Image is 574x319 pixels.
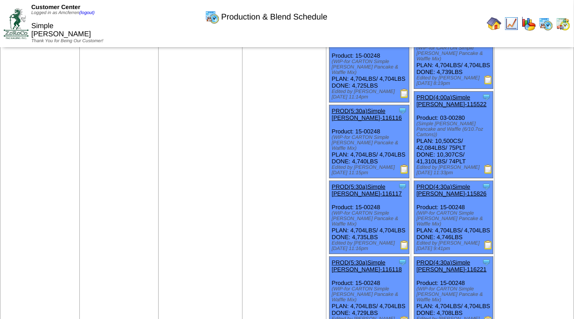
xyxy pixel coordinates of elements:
[417,165,493,176] div: Edited by [PERSON_NAME] [DATE] 11:33pm
[484,240,493,250] img: Production Report
[332,259,402,273] a: PROD(5:30a)Simple [PERSON_NAME]-116118
[398,106,407,115] img: Tooltip
[329,181,409,254] div: Product: 15-00248 PLAN: 4,704LBS / 4,704LBS DONE: 4,735LBS
[329,29,409,103] div: Product: 15-00248 PLAN: 4,704LBS / 4,704LBS DONE: 4,725LBS
[205,10,219,24] img: calendarprod.gif
[417,121,493,137] div: (Simple [PERSON_NAME] Pancake and Waffle (6/10.7oz Cartons))
[221,12,327,22] span: Production & Blend Schedule
[482,258,491,267] img: Tooltip
[31,22,91,38] span: Simple [PERSON_NAME]
[539,16,553,31] img: calendarprod.gif
[504,16,519,31] img: line_graph.gif
[400,165,409,174] img: Production Report
[484,75,493,84] img: Production Report
[332,286,409,303] div: (WIP-for CARTON Simple [PERSON_NAME] Pancake & Waffle Mix)
[332,165,409,176] div: Edited by [PERSON_NAME] [DATE] 11:15pm
[31,39,103,44] span: Thank You for Being Our Customer!
[4,8,29,39] img: ZoRoCo_Logo(Green%26Foil)%20jpg.webp
[414,181,493,254] div: Product: 15-00248 PLAN: 4,704LBS / 4,704LBS DONE: 4,746LBS
[332,89,409,100] div: Edited by [PERSON_NAME] [DATE] 11:14pm
[398,258,407,267] img: Tooltip
[332,211,409,227] div: (WIP-for CARTON Simple [PERSON_NAME] Pancake & Waffle Mix)
[400,240,409,250] img: Production Report
[332,135,409,151] div: (WIP-for CARTON Simple [PERSON_NAME] Pancake & Waffle Mix)
[332,108,402,121] a: PROD(5:30a)Simple [PERSON_NAME]-116116
[31,4,80,10] span: Customer Center
[332,240,409,251] div: Edited by [PERSON_NAME] [DATE] 11:16pm
[400,89,409,98] img: Production Report
[329,105,409,178] div: Product: 15-00248 PLAN: 4,704LBS / 4,704LBS DONE: 4,740LBS
[332,183,402,197] a: PROD(5:30a)Simple [PERSON_NAME]-116117
[417,45,493,62] div: (WIP-for CARTON Simple [PERSON_NAME] Pancake & Waffle Mix)
[398,182,407,191] img: Tooltip
[417,259,487,273] a: PROD(4:30a)Simple [PERSON_NAME]-116221
[482,93,491,102] img: Tooltip
[417,211,493,227] div: (WIP-for CARTON Simple [PERSON_NAME] Pancake & Waffle Mix)
[417,94,487,108] a: PROD(4:00a)Simple [PERSON_NAME]-115522
[482,182,491,191] img: Tooltip
[556,16,570,31] img: calendarinout.gif
[521,16,536,31] img: graph.gif
[417,75,493,86] div: Edited by [PERSON_NAME] [DATE] 8:19pm
[31,10,95,15] span: Logged in as Amcferren
[417,183,487,197] a: PROD(4:30a)Simple [PERSON_NAME]-115826
[484,165,493,174] img: Production Report
[414,92,493,178] div: Product: 03-00280 PLAN: 10,500CS / 42,084LBS / 75PLT DONE: 10,307CS / 41,310LBS / 74PLT
[487,16,501,31] img: home.gif
[414,16,493,89] div: Product: 15-00248 PLAN: 4,704LBS / 4,704LBS DONE: 4,739LBS
[417,286,493,303] div: (WIP-for CARTON Simple [PERSON_NAME] Pancake & Waffle Mix)
[417,240,493,251] div: Edited by [PERSON_NAME] [DATE] 9:41pm
[332,59,409,75] div: (WIP-for CARTON Simple [PERSON_NAME] Pancake & Waffle Mix)
[79,10,95,15] a: (logout)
